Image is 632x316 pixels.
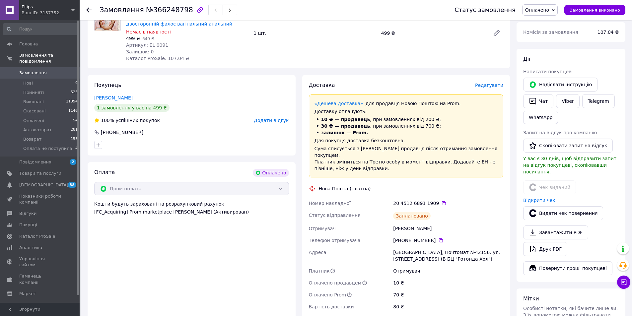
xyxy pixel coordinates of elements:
[19,170,61,176] span: Товари та послуги
[146,6,193,14] span: №366248798
[315,123,498,129] li: , при замовленнях від 700 ₴;
[71,127,78,133] span: 281
[22,4,71,10] span: Ellips
[23,99,44,105] span: Виконані
[317,185,373,192] div: Нова Пошта (платна)
[523,139,613,153] button: Скопіювати запит на відгук
[100,129,144,136] div: [PHONE_NUMBER]
[556,94,579,108] a: Viber
[19,70,47,76] span: Замовлення
[525,7,549,13] span: Оплачено
[94,82,121,88] span: Покупець
[321,123,370,129] span: 30 ₴ — продавець
[523,30,578,35] span: Комісія за замовлення
[19,233,55,239] span: Каталог ProSale
[23,127,52,133] span: Автовозврат
[94,209,289,215] div: [FC_Acquiring] Prom marketplace [PERSON_NAME] (Активирован)
[66,99,78,105] span: 11394
[582,94,615,108] a: Telegram
[19,182,68,188] span: [DEMOGRAPHIC_DATA]
[475,83,503,88] span: Редагувати
[19,273,61,285] span: Гаманець компанії
[126,42,168,48] span: Артикул: EL 0091
[19,159,51,165] span: Повідомлення
[523,295,539,302] span: Мітки
[142,36,154,41] span: 640 ₴
[523,225,588,239] a: Завантажити PDF
[101,118,114,123] span: 100%
[315,137,498,144] div: Для покупця доставка безкоштовна.
[126,29,171,34] span: Немає в наявності
[570,8,620,13] span: Замовлення виконано
[19,222,37,228] span: Покупці
[86,7,92,13] div: Повернутися назад
[523,94,553,108] button: Чат
[22,10,80,16] div: Ваш ID: 3157752
[315,145,498,172] div: Сума списується з [PERSON_NAME] продавця після отримання замовлення покупцем. Платник зміниться н...
[392,246,505,265] div: [GEOGRAPHIC_DATA], Почтомат №42156: ул. [STREET_ADDRESS] (В БЦ "Ротонда Хол")
[75,146,78,152] span: 4
[251,29,378,38] div: 1 шт.
[94,117,160,124] div: успішних покупок
[126,36,140,41] span: 499 ₴
[392,289,505,301] div: 70 ₴
[490,27,503,40] a: Редагувати
[3,23,78,35] input: Пошук
[309,292,346,297] span: Оплачено Prom
[455,7,516,13] div: Статус замовлення
[523,242,567,256] a: Друк PDF
[393,200,503,207] div: 20 4512 6891 1909
[100,6,144,14] span: Замовлення
[523,206,603,220] button: Видати чек повернення
[23,80,33,86] span: Нові
[94,95,133,100] a: [PERSON_NAME]
[597,30,619,35] span: 107.04 ₴
[309,250,326,255] span: Адреса
[309,280,362,285] span: Оплачено продавцем
[253,169,289,177] div: Оплачено
[393,212,431,220] div: Заплановано
[523,261,612,275] button: Повернути гроші покупцеві
[19,211,36,217] span: Відгуки
[126,56,189,61] span: Каталог ProSale: 107.04 ₴
[309,304,354,309] span: Вартість доставки
[321,130,368,135] span: залишок — Prom.
[254,118,289,123] span: Додати відгук
[71,136,78,142] span: 155
[126,15,248,27] a: Подвійний фаллоімітатор Double Elastic розмір XL двосторонній фалос вагінальний анальний
[70,159,76,165] span: 2
[379,29,487,38] div: 499 ₴
[309,82,335,88] span: Доставка
[523,156,616,174] span: У вас є 30 днів, щоб відправити запит на відгук покупцеві, скопіювавши посилання.
[321,117,370,122] span: 10 ₴ — продавець
[19,193,61,205] span: Показники роботи компанії
[73,118,78,124] span: 54
[23,108,46,114] span: Скасовані
[19,41,38,47] span: Головна
[94,104,170,112] div: 1 замовлення у вас на 499 ₴
[617,276,630,289] button: Чат з покупцем
[523,56,530,62] span: Дії
[523,69,573,74] span: Написати покупцеві
[315,108,498,115] div: Доставку оплачують:
[315,101,363,106] a: «Дешева доставка»
[94,169,115,175] span: Оплата
[19,52,80,64] span: Замовлення та повідомлення
[309,238,361,243] span: Телефон отримувача
[94,201,289,215] div: Кошти будуть зараховані на розрахунковий рахунок
[126,49,154,54] span: Залишок: 0
[392,277,505,289] div: 10 ₴
[315,116,498,123] li: , при замовленнях від 200 ₴;
[23,136,41,142] span: Возврат
[23,118,44,124] span: Оплачені
[309,213,361,218] span: Статус відправлення
[75,80,78,86] span: 0
[392,265,505,277] div: Отримувач
[315,100,498,107] div: для продавця Новою Поштою на Prom.
[564,5,625,15] button: Замовлення виконано
[523,198,555,203] a: Відкрити чек
[523,111,558,124] a: WhatsApp
[309,226,336,231] span: Отримувач
[68,108,78,114] span: 1146
[393,237,503,244] div: [PHONE_NUMBER]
